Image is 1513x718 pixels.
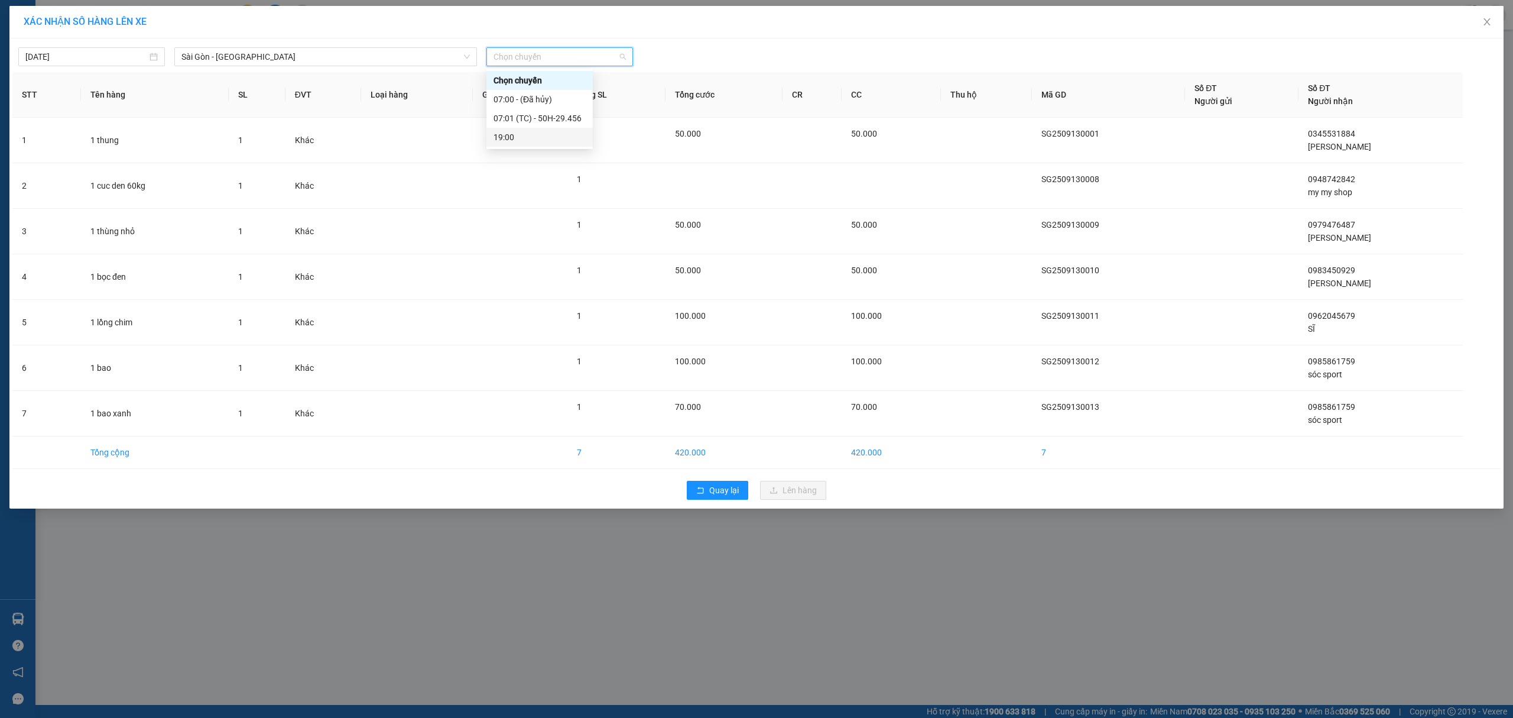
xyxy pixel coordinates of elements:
[687,481,748,500] button: rollbackQuay lại
[577,311,582,321] span: 1
[10,86,221,101] div: Tên hàng: 1 bao xanh ( : 1 )
[851,402,877,412] span: 70.000
[12,254,81,300] td: 4
[25,50,147,63] input: 13/09/2025
[285,163,361,209] td: Khác
[81,391,229,436] td: 1 bao xanh
[238,227,243,236] span: 1
[12,163,81,209] td: 2
[675,129,701,138] span: 50.000
[1308,174,1355,184] span: 0948742842
[463,53,470,60] span: down
[1041,357,1099,366] span: SG2509130012
[81,345,229,391] td: 1 bao
[1041,220,1099,229] span: SG2509130009
[1041,129,1099,138] span: SG2509130001
[851,266,877,275] span: 50.000
[12,209,81,254] td: 3
[238,409,243,418] span: 1
[24,16,147,27] span: XÁC NHẬN SỐ HÀNG LÊN XE
[81,300,229,345] td: 1 lồng chim
[1041,174,1099,184] span: SG2509130008
[285,209,361,254] td: Khác
[81,436,229,469] td: Tổng cộng
[1041,402,1099,412] span: SG2509130013
[473,72,567,118] th: Ghi chú
[285,72,361,118] th: ĐVT
[361,72,473,118] th: Loại hàng
[1308,142,1371,151] span: [PERSON_NAME]
[137,62,222,79] div: 70.000
[138,24,221,38] div: sóc sport
[181,48,470,66] span: Sài Gòn - Đam Rông
[285,254,361,300] td: Khác
[1308,415,1342,425] span: sóc sport
[146,85,162,101] span: SL
[665,72,783,118] th: Tổng cước
[1194,83,1217,93] span: Số ĐT
[238,318,243,327] span: 1
[1308,187,1352,197] span: my my shop
[842,72,941,118] th: CC
[138,10,221,24] div: Phi Liêng
[1308,324,1315,334] span: SĨ
[12,118,81,163] td: 1
[1308,83,1330,93] span: Số ĐT
[1308,220,1355,229] span: 0979476487
[12,72,81,118] th: STT
[12,300,81,345] td: 5
[675,402,701,412] span: 70.000
[577,402,582,412] span: 1
[567,72,665,118] th: Tổng SL
[10,10,130,37] div: [GEOGRAPHIC_DATA]
[285,300,361,345] td: Khác
[1308,233,1371,242] span: [PERSON_NAME]
[1482,17,1492,27] span: close
[285,118,361,163] td: Khác
[1032,436,1186,469] td: 7
[842,436,941,469] td: 420.000
[1470,6,1504,39] button: Close
[1308,370,1342,379] span: sóc sport
[941,72,1032,118] th: Thu hộ
[81,254,229,300] td: 1 bọc đen
[760,481,826,500] button: uploadLên hàng
[675,220,701,229] span: 50.000
[238,363,243,373] span: 1
[783,72,842,118] th: CR
[851,129,877,138] span: 50.000
[1308,96,1353,106] span: Người nhận
[238,272,243,282] span: 1
[285,391,361,436] td: Khác
[138,38,221,55] div: 0985861759
[675,357,706,366] span: 100.000
[137,65,153,77] span: CC :
[577,266,582,275] span: 1
[567,436,665,469] td: 7
[577,357,582,366] span: 1
[696,486,704,496] span: rollback
[81,72,229,118] th: Tên hàng
[10,10,28,22] span: Gửi:
[138,11,167,24] span: Nhận:
[577,220,582,229] span: 1
[1308,357,1355,366] span: 0985861759
[1041,311,1099,321] span: SG2509130011
[229,72,285,118] th: SL
[486,71,593,90] div: Chọn chuyến
[1308,266,1355,275] span: 0983450929
[675,311,706,321] span: 100.000
[493,48,626,66] span: Chọn chuyến
[493,112,586,125] div: 07:01 (TC) - 50H-29.456
[81,209,229,254] td: 1 thùng nhỏ
[493,74,586,87] div: Chọn chuyến
[665,436,783,469] td: 420.000
[1308,311,1355,321] span: 0962045679
[493,131,586,144] div: 19:00
[1308,402,1355,412] span: 0985861759
[81,163,229,209] td: 1 cuc den 60kg
[1308,129,1355,138] span: 0345531884
[493,93,586,106] div: 07:00 - (Đã hủy)
[285,345,361,391] td: Khác
[851,357,882,366] span: 100.000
